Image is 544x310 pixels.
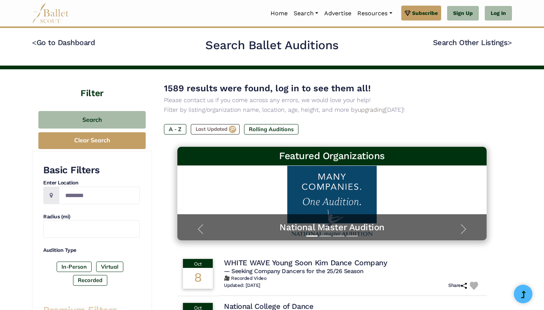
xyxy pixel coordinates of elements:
[447,6,479,21] a: Sign Up
[59,187,140,204] input: Location
[43,247,140,254] h4: Audition Type
[96,262,123,272] label: Virtual
[164,124,186,135] label: A - Z
[164,105,500,115] p: Filter by listing/organization name, location, age, height, and more by [DATE]!
[224,282,260,289] h6: Updated: [DATE]
[224,275,481,282] h6: 🎥 Recorded Video
[43,164,140,177] h3: Basic Filters
[224,268,364,275] span: — Seeking Company Dancers for the 25/26 Season
[205,38,339,53] h2: Search Ballet Auditions
[224,258,387,268] h4: WHITE WAVE Young Soon Kim Dance Company
[185,222,479,233] a: National Master Audition
[333,232,344,240] button: Slide 3
[433,38,512,47] a: Search Other Listings>
[73,275,107,285] label: Recorded
[291,6,321,21] a: Search
[32,38,37,47] code: <
[306,232,317,240] button: Slide 1
[448,282,467,289] h6: Share
[358,106,385,113] a: upgrading
[191,124,240,135] label: Last Updated
[32,38,95,47] a: <Go to Dashboard
[38,111,146,129] button: Search
[164,83,371,94] span: 1589 results were found, log in to see them all!
[320,232,331,240] button: Slide 2
[405,9,411,17] img: gem.svg
[183,259,213,268] div: Oct
[164,95,500,105] p: Please contact us if you come across any errors, we would love your help!
[485,6,512,21] a: Log In
[354,6,395,21] a: Resources
[244,124,298,135] label: Rolling Auditions
[412,9,438,17] span: Subscribe
[183,268,213,289] div: 8
[38,132,146,149] button: Clear Search
[43,179,140,187] h4: Enter Location
[268,6,291,21] a: Home
[32,69,152,100] h4: Filter
[43,213,140,221] h4: Radius (mi)
[401,6,441,20] a: Subscribe
[321,6,354,21] a: Advertise
[57,262,92,272] label: In-Person
[347,232,358,240] button: Slide 4
[507,38,512,47] code: >
[183,150,481,162] h3: Featured Organizations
